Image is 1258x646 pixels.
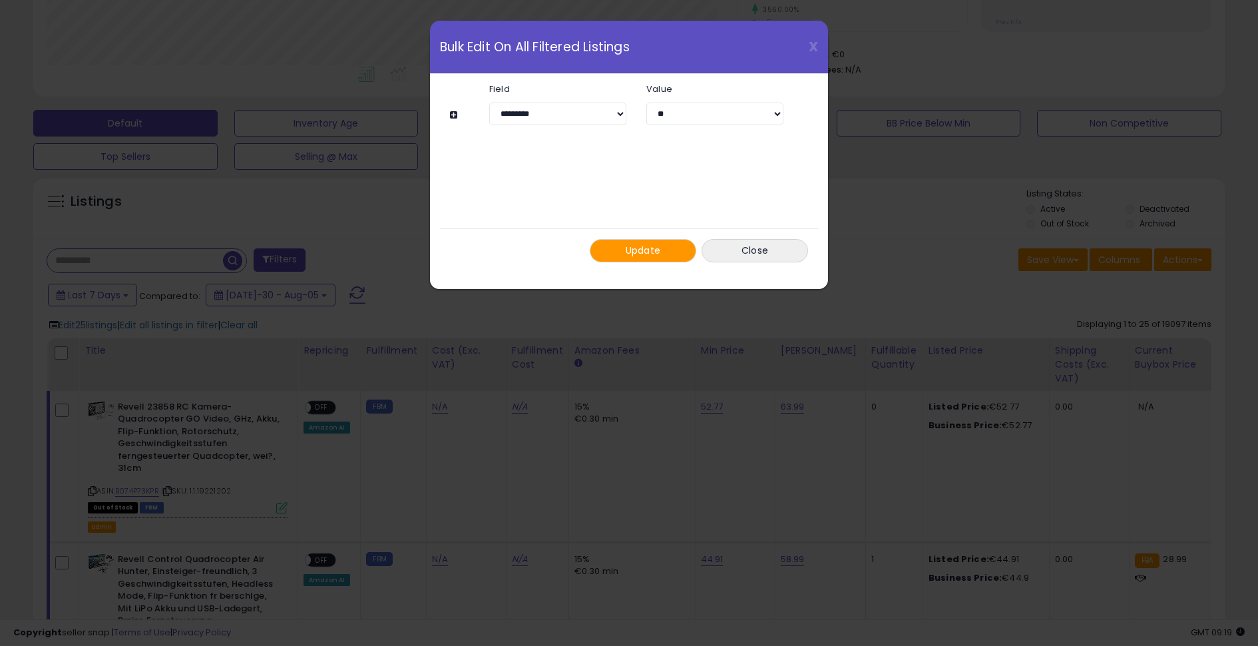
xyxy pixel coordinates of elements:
span: Bulk Edit On All Filtered Listings [440,41,630,53]
span: X [809,37,818,56]
span: Update [626,244,661,257]
button: Close [702,239,808,262]
label: Value [636,85,793,93]
label: Field [479,85,636,93]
